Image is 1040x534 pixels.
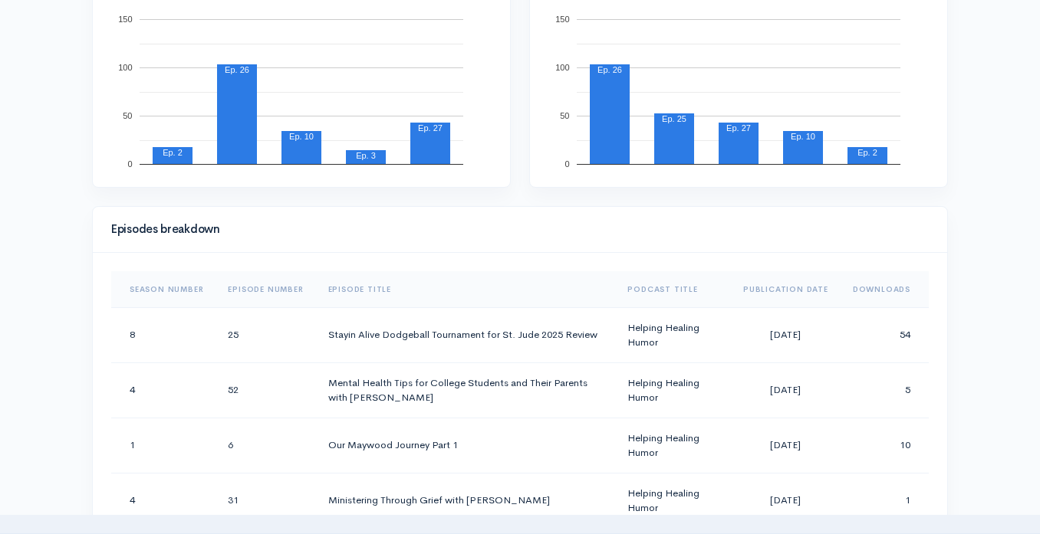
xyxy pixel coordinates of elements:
th: Sort column [111,271,216,308]
text: 150 [555,15,569,24]
td: 8 [111,307,216,362]
text: Ep. 10 [289,132,314,141]
text: 100 [555,63,569,72]
td: 25 [216,307,315,362]
td: Helping Healing Humor [615,362,731,418]
td: 10 [841,418,929,473]
text: Ep. 27 [418,123,443,133]
text: 0 [127,159,132,169]
text: Ep. 2 [163,148,183,157]
h4: Episodes breakdown [111,223,920,236]
text: Ep. 3 [356,151,376,160]
text: 150 [118,15,132,24]
td: [DATE] [731,418,841,473]
th: Sort column [731,271,841,308]
td: 54 [841,307,929,362]
text: Ep. 26 [225,65,249,74]
text: Ep. 27 [726,123,751,133]
td: 52 [216,362,315,418]
svg: A chart. [111,15,492,169]
td: Stayin Alive Dodgeball Tournament for St. Jude 2025 Review [316,307,616,362]
td: 4 [111,362,216,418]
td: Our Maywood Journey Part 1 [316,418,616,473]
td: [DATE] [731,307,841,362]
text: 50 [560,111,569,120]
td: [DATE] [731,473,841,528]
td: Helping Healing Humor [615,307,731,362]
text: Ep. 25 [662,114,686,123]
text: Ep. 26 [597,65,622,74]
td: 31 [216,473,315,528]
text: 50 [123,111,132,120]
th: Sort column [615,271,731,308]
td: Ministering Through Grief with [PERSON_NAME] [316,473,616,528]
td: 1 [111,418,216,473]
td: Helping Healing Humor [615,418,731,473]
td: 5 [841,362,929,418]
th: Sort column [216,271,315,308]
td: Mental Health Tips for College Students and Their Parents with [PERSON_NAME] [316,362,616,418]
text: 0 [564,159,569,169]
td: 1 [841,473,929,528]
td: 4 [111,473,216,528]
text: Ep. 2 [857,148,877,157]
th: Sort column [841,271,929,308]
svg: A chart. [548,15,929,169]
text: Ep. 10 [791,132,815,141]
td: Helping Healing Humor [615,473,731,528]
td: 6 [216,418,315,473]
th: Sort column [316,271,616,308]
text: 100 [118,63,132,72]
td: [DATE] [731,362,841,418]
